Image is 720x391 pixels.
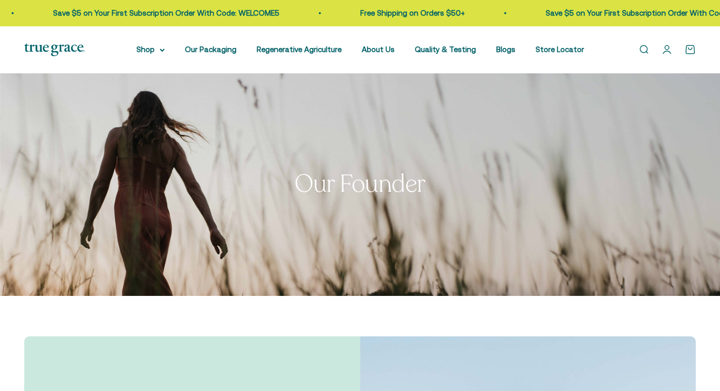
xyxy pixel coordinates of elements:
[536,45,584,54] a: Store Locator
[362,45,395,54] a: About Us
[295,167,425,200] split-lines: Our Founder
[201,9,306,17] a: Free Shipping on Orders $50+
[415,45,476,54] a: Quality & Testing
[136,44,165,56] summary: Shop
[387,7,613,19] p: Save $5 on Your First Subscription Order With Code: WELCOME5
[496,45,515,54] a: Blogs
[185,45,236,54] a: Our Packaging
[257,45,342,54] a: Regenerative Agriculture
